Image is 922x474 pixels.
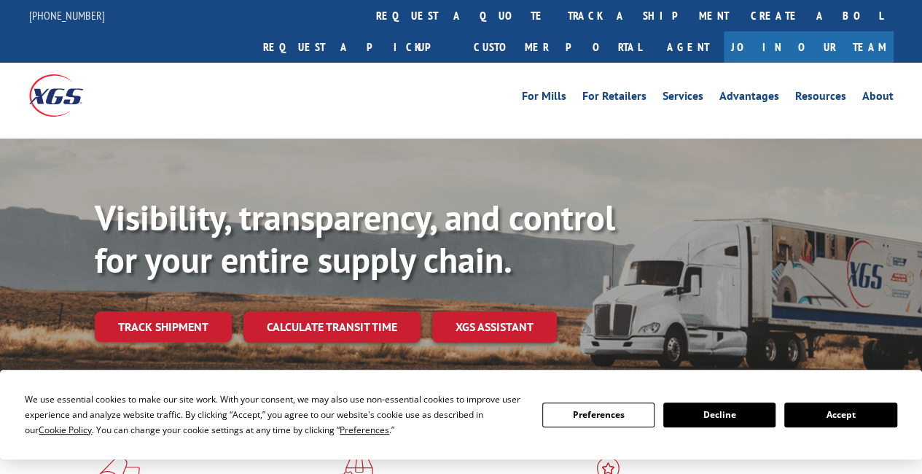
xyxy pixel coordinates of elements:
[663,403,776,427] button: Decline
[25,392,524,438] div: We use essential cookies to make our site work. With your consent, we may also use non-essential ...
[663,90,703,106] a: Services
[432,311,557,343] a: XGS ASSISTANT
[463,31,652,63] a: Customer Portal
[95,195,615,282] b: Visibility, transparency, and control for your entire supply chain.
[795,90,846,106] a: Resources
[39,424,92,436] span: Cookie Policy
[29,8,105,23] a: [PHONE_NUMBER]
[252,31,463,63] a: Request a pickup
[582,90,646,106] a: For Retailers
[522,90,566,106] a: For Mills
[862,90,894,106] a: About
[784,403,896,427] button: Accept
[542,403,655,427] button: Preferences
[652,31,724,63] a: Agent
[95,311,232,342] a: Track shipment
[724,31,894,63] a: Join Our Team
[719,90,779,106] a: Advantages
[243,311,421,343] a: Calculate transit time
[340,424,389,436] span: Preferences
